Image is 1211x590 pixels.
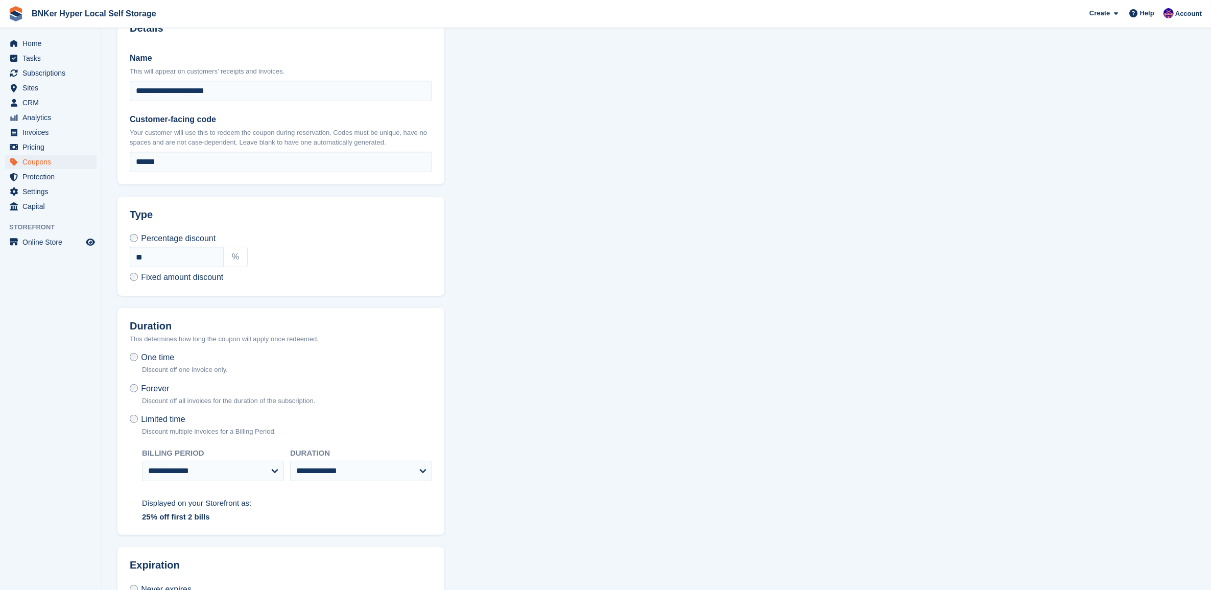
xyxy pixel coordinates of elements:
a: menu [5,66,97,80]
a: menu [5,81,97,95]
input: Fixed amount discount [130,273,138,281]
a: BNKer Hyper Local Self Storage [28,5,160,22]
span: Help [1140,8,1154,18]
a: menu [5,199,97,214]
a: Preview store [84,236,97,248]
span: Forever [141,384,169,393]
a: menu [5,96,97,110]
span: Sites [22,81,84,95]
p: This will appear on customers' receipts and invoices. [130,66,432,77]
label: Customer-facing code [130,113,432,126]
p: Your customer will use this to redeem the coupon during reservation. Codes must be unique, have n... [130,128,432,148]
a: menu [5,155,97,169]
input: Limited time Discount multiple invoices for a Billing Period. [130,415,138,423]
a: menu [5,184,97,199]
img: David Fricker [1163,8,1174,18]
p: Discount off all invoices for the duration of the subscription. [142,396,315,406]
span: Storefront [9,222,102,232]
p: Discount multiple invoices for a Billing Period. [142,427,276,437]
label: Duration [290,447,432,459]
label: Name [130,52,432,64]
span: Protection [22,170,84,184]
span: Limited time [141,415,185,423]
h2: Type [130,209,432,221]
span: Online Store [22,235,84,249]
span: Create [1089,8,1110,18]
a: menu [5,170,97,184]
a: menu [5,110,97,125]
span: Subscriptions [22,66,84,80]
a: menu [5,36,97,51]
a: menu [5,140,97,154]
a: menu [5,125,97,139]
input: Percentage discount [130,234,138,242]
div: 25% off first 2 bills [142,511,432,523]
input: Forever Discount off all invoices for the duration of the subscription. [130,384,138,392]
span: Settings [22,184,84,199]
a: menu [5,235,97,249]
h2: Details [130,22,432,34]
input: One time Discount off one invoice only. [130,353,138,361]
span: Invoices [22,125,84,139]
span: Coupons [22,155,84,169]
span: Pricing [22,140,84,154]
span: One time [141,353,174,362]
span: Account [1175,9,1202,19]
span: Percentage discount [141,234,216,243]
span: Home [22,36,84,51]
span: Analytics [22,110,84,125]
span: Capital [22,199,84,214]
a: menu [5,51,97,65]
div: Displayed on your Storefront as: [142,498,432,509]
img: stora-icon-8386f47178a22dfd0bd8f6a31ec36ba5ce8667c1dd55bd0f319d3a0aa187defe.svg [8,6,23,21]
h2: Expiration [130,559,432,571]
h2: Duration [130,320,432,332]
p: Discount off one invoice only. [142,365,228,375]
p: This determines how long the coupon will apply once redeemed. [130,334,432,344]
span: Fixed amount discount [141,273,223,281]
span: Tasks [22,51,84,65]
span: CRM [22,96,84,110]
label: Billing period [142,447,284,459]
